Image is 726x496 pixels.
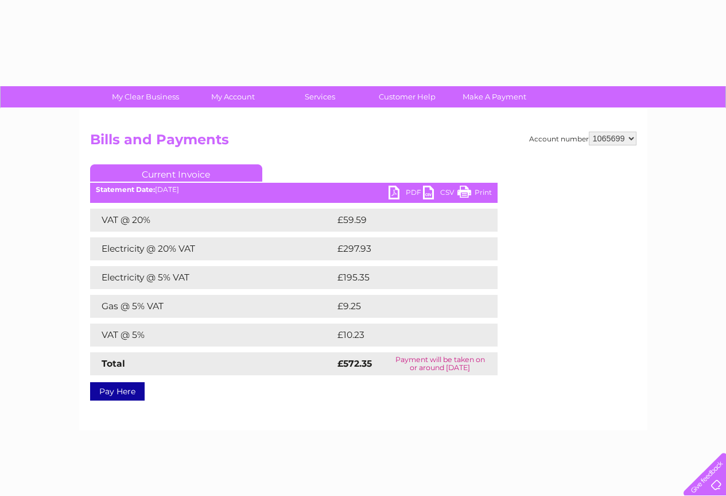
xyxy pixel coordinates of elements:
[90,186,498,194] div: [DATE]
[98,86,193,107] a: My Clear Business
[96,185,155,194] b: Statement Date:
[335,237,477,260] td: £297.93
[273,86,367,107] a: Services
[457,186,492,202] a: Print
[102,358,125,369] strong: Total
[360,86,455,107] a: Customer Help
[90,324,335,347] td: VAT @ 5%
[335,295,471,318] td: £9.25
[383,352,498,375] td: Payment will be taken on or around [DATE]
[335,209,475,232] td: £59.59
[335,324,473,347] td: £10.23
[90,295,335,318] td: Gas @ 5% VAT
[423,186,457,202] a: CSV
[447,86,542,107] a: Make A Payment
[90,382,145,401] a: Pay Here
[90,266,335,289] td: Electricity @ 5% VAT
[90,132,636,153] h2: Bills and Payments
[185,86,280,107] a: My Account
[90,237,335,260] td: Electricity @ 20% VAT
[90,164,262,182] a: Current Invoice
[90,209,335,232] td: VAT @ 20%
[337,358,372,369] strong: £572.35
[529,132,636,145] div: Account number
[389,186,423,202] a: PDF
[335,266,476,289] td: £195.35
